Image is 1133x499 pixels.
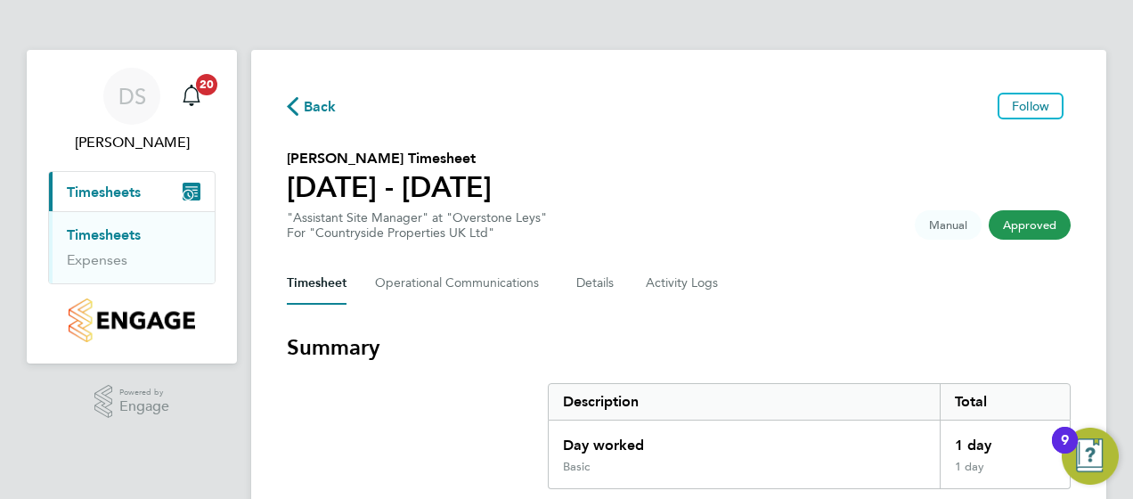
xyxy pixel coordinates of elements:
[1062,428,1119,485] button: Open Resource Center, 9 new notifications
[287,148,492,169] h2: [PERSON_NAME] Timesheet
[304,96,337,118] span: Back
[375,262,548,305] button: Operational Communications
[69,299,194,342] img: countryside-properties-logo-retina.png
[49,211,215,283] div: Timesheets
[549,384,940,420] div: Description
[287,169,492,205] h1: [DATE] - [DATE]
[119,385,169,400] span: Powered by
[67,251,127,268] a: Expenses
[1061,440,1069,463] div: 9
[998,93,1064,119] button: Follow
[174,68,209,125] a: 20
[940,421,1070,460] div: 1 day
[549,421,940,460] div: Day worked
[563,460,590,474] div: Basic
[940,384,1070,420] div: Total
[548,383,1071,489] div: Summary
[646,262,721,305] button: Activity Logs
[48,132,216,153] span: Dan Savine
[287,94,337,117] button: Back
[67,226,141,243] a: Timesheets
[915,210,982,240] span: This timesheet was manually created.
[576,262,617,305] button: Details
[287,262,346,305] button: Timesheet
[67,184,141,200] span: Timesheets
[118,85,146,108] span: DS
[287,333,1071,362] h3: Summary
[27,50,237,364] nav: Main navigation
[196,74,217,95] span: 20
[94,385,170,419] a: Powered byEngage
[48,68,216,153] a: DS[PERSON_NAME]
[49,172,215,211] button: Timesheets
[940,460,1070,488] div: 1 day
[119,399,169,414] span: Engage
[48,299,216,342] a: Go to home page
[1012,98,1049,114] span: Follow
[989,210,1071,240] span: This timesheet has been approved.
[287,225,547,241] div: For "Countryside Properties UK Ltd"
[287,210,547,241] div: "Assistant Site Manager" at "Overstone Leys"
